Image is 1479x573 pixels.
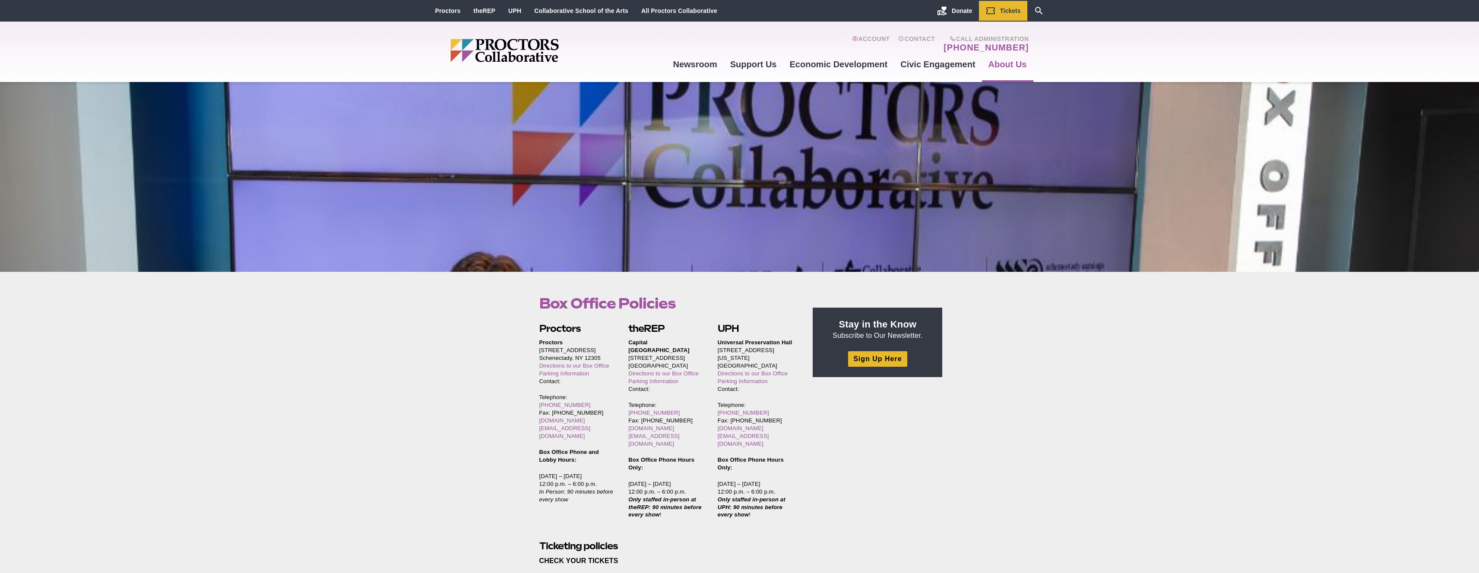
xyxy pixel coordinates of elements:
a: theREP [473,7,495,14]
a: Donate [931,1,979,21]
a: Account [852,35,890,53]
a: [EMAIL_ADDRESS][DOMAIN_NAME] [539,425,591,439]
a: Sign Up Here [848,351,907,366]
a: [PHONE_NUMBER] [628,409,680,416]
h1: Box Office Policies [539,295,793,312]
p: [DATE] – [DATE] 12:00 p.m. – 6:00 p.m. ! [628,480,704,519]
p: [STREET_ADDRESS] Schenectady, NY 12305 Contact: [539,339,615,385]
a: Civic Engagement [894,53,982,76]
p: Telephone: Fax: [PHONE_NUMBER] [539,394,615,440]
strong: Stay in the Know [839,319,917,330]
em: In Person: 90 minutes before every show [539,488,613,503]
h2: theREP [628,322,704,335]
strong: Box Office Phone Hours Only: [628,457,694,471]
a: Economic Development [783,53,894,76]
h2: UPH [718,322,793,335]
a: Tickets [979,1,1027,21]
a: Search [1027,1,1051,21]
em: Only staffed in-person at UPH: 90 minutes before every show [718,496,785,518]
p: Telephone: Fax: [PHONE_NUMBER] [628,401,704,448]
a: [EMAIL_ADDRESS][DOMAIN_NAME] [718,433,769,447]
a: UPH [508,7,521,14]
a: Parking Information [539,370,589,377]
a: Proctors [435,7,461,14]
strong: Proctors [539,339,563,346]
span: Tickets [1000,7,1021,14]
a: [EMAIL_ADDRESS][DOMAIN_NAME] [628,433,680,447]
a: [DOMAIN_NAME] [539,417,585,424]
p: [STREET_ADDRESS] [GEOGRAPHIC_DATA] Contact: [628,339,704,393]
a: Directions to our Box Office [539,362,609,369]
span: Donate [952,7,972,14]
a: Directions to our Box Office [628,370,698,377]
strong: Box Office Phone Hours Only: [718,457,784,471]
a: [DOMAIN_NAME] [718,425,763,431]
p: [STREET_ADDRESS][US_STATE] [GEOGRAPHIC_DATA] Contact: [718,339,793,393]
a: [PHONE_NUMBER] [539,402,591,408]
a: Collaborative School of the Arts [534,7,628,14]
p: [DATE] – [DATE] 12:00 p.m. – 6:00 p.m. [539,472,615,504]
a: [DOMAIN_NAME] [628,425,674,431]
a: Parking Information [718,378,768,384]
a: Contact [898,35,935,53]
strong: Capital [GEOGRAPHIC_DATA] [628,339,690,353]
h2: Proctors [539,322,615,335]
a: All Proctors Collaborative [641,7,717,14]
a: Parking Information [628,378,678,384]
p: [DATE] – [DATE] 12:00 p.m. – 6:00 p.m. ! [718,480,793,519]
p: Telephone: Fax: [PHONE_NUMBER] [718,401,793,448]
span: Call Administration [941,35,1029,42]
strong: Only staffed in-person at theREP: 90 minutes before every show [628,496,701,518]
h2: Ticketing policies [539,539,793,553]
img: Proctors logo [450,39,625,62]
a: Support Us [724,53,783,76]
a: About Us [982,53,1033,76]
strong: Box Office Phone and Lobby Hours: [539,449,599,463]
strong: Universal Preservation Hall [718,339,792,346]
a: Directions to our Box Office [718,370,788,377]
p: Subscribe to Our Newsletter. [823,318,932,340]
a: [PHONE_NUMBER] [944,42,1029,53]
strong: CHECK YOUR TICKETS [539,557,618,564]
a: [PHONE_NUMBER] [718,409,769,416]
a: Newsroom [666,53,723,76]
